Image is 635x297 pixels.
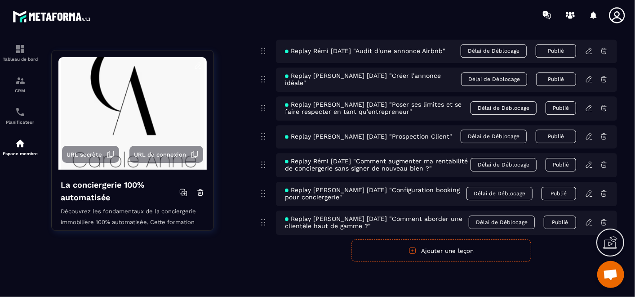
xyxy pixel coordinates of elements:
[597,261,624,288] div: Ouvrir le chat
[466,187,533,200] span: Délai de Déblocage
[61,179,179,204] h4: La conciergerie 100% automatisée
[58,57,207,170] img: background
[542,187,576,200] button: Publié
[546,158,576,171] button: Publié
[2,37,38,68] a: formationformationTableau de bord
[285,215,469,229] span: Replay [PERSON_NAME] [DATE] "Comment aborder une clientèle haut de gamme ?"
[62,146,119,163] button: URL secrète
[351,239,531,262] button: Ajouter une leçon
[67,151,102,158] span: URL secrète
[134,151,186,158] span: URL de connexion
[129,146,203,163] button: URL de connexion
[2,88,38,93] p: CRM
[2,100,38,131] a: schedulerschedulerPlanificateur
[461,130,527,143] span: Délai de Déblocage
[469,216,535,229] span: Délai de Déblocage
[546,101,576,115] button: Publié
[15,107,26,117] img: scheduler
[285,186,466,201] span: Replay [PERSON_NAME] [DATE] "Configuration booking pour conciergerie"
[536,44,576,58] button: Publié
[15,75,26,86] img: formation
[13,8,93,25] img: logo
[536,130,576,143] button: Publié
[471,158,537,171] span: Délai de Déblocage
[544,216,576,229] button: Publié
[461,44,527,58] span: Délai de Déblocage
[285,47,445,54] span: Replay Rémi [DATE] "Audit d'une annonce Airbnb"
[15,138,26,149] img: automations
[285,101,471,115] span: Replay [PERSON_NAME] [DATE] "Poser ses limites et se faire respecter en tant qu'entrepreneur"
[285,157,471,172] span: Replay Rémi [DATE] "Comment augmenter ma rentabilité de conciergerie sans signer de nouveau bien ?"
[2,57,38,62] p: Tableau de bord
[471,101,537,115] span: Délai de Déblocage
[15,44,26,54] img: formation
[536,72,576,86] button: Publié
[285,133,452,140] span: Replay [PERSON_NAME] [DATE] "Prospection Client"
[285,72,461,86] span: Replay [PERSON_NAME] [DATE] "Créer l'annonce idéale"
[461,72,527,86] span: Délai de Déblocage
[2,68,38,100] a: formationformationCRM
[2,151,38,156] p: Espace membre
[2,131,38,163] a: automationsautomationsEspace membre
[2,120,38,125] p: Planificateur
